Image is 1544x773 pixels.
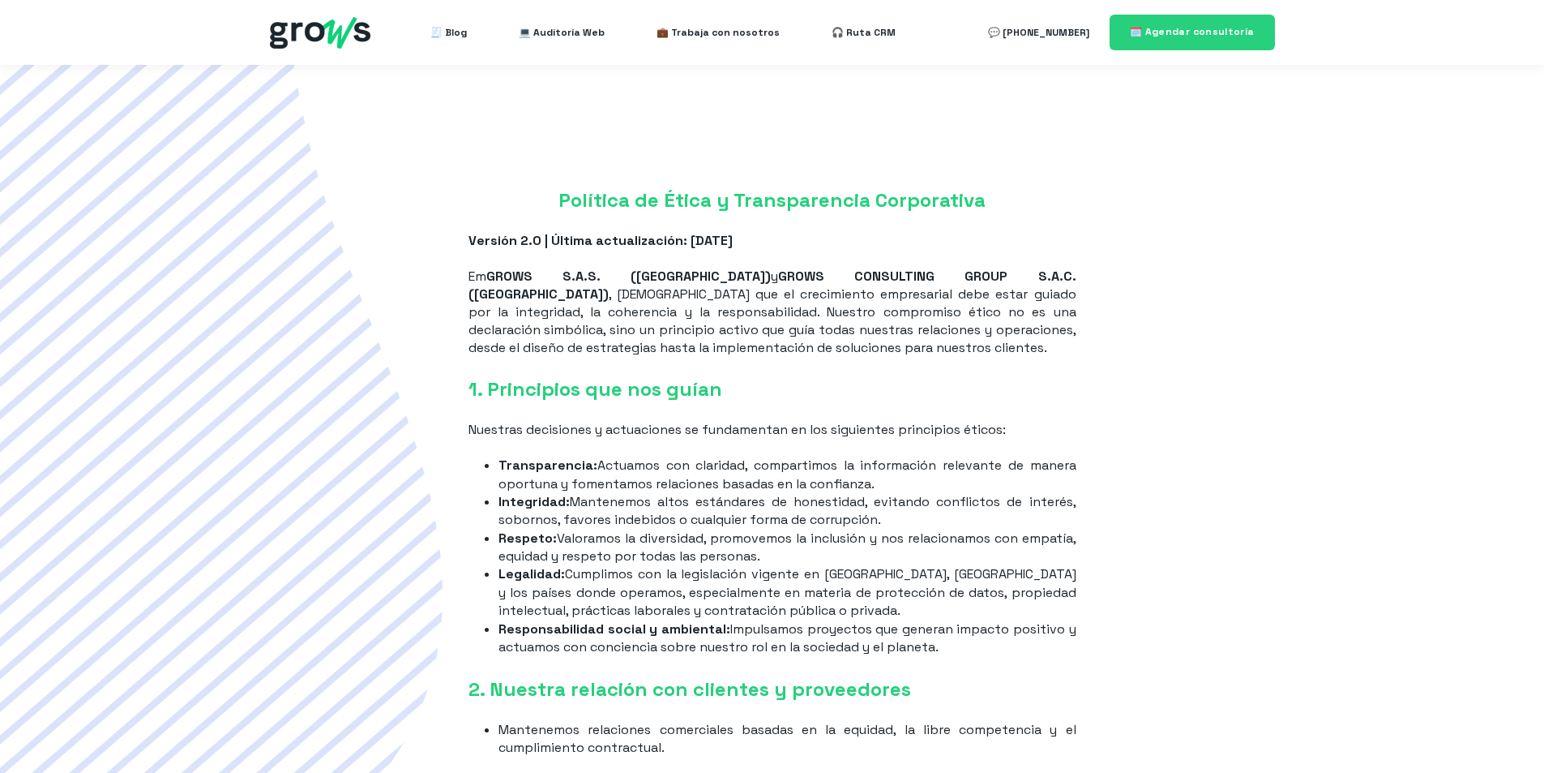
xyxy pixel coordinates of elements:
[498,621,1076,657] li: Impulsamos proyectos que generan impacto positivo y actuamos con conciencia sobre nuestro rol en ...
[1110,15,1275,49] a: 🗓️ Agendar consultoría
[498,493,1076,530] li: Mantenemos altos estándares de honestidad, evitando conflictos de interés, sobornos, favores inde...
[498,721,1076,757] p: Mantenemos relaciones comerciales basadas en la equidad, la libre competencia y el cumplimiento c...
[1130,25,1255,38] span: 🗓️ Agendar consultoría
[468,676,911,702] strong: 2. Nuestra relación con clientes y proveedores
[498,565,565,582] strong: Legalidad:
[468,268,1076,303] strong: GROWS CONSULTING GROUP S.A.C. ([GEOGRAPHIC_DATA])
[468,187,1076,214] h3: Política de Ética y Transparencia Corporativa
[498,457,597,474] strong: Transparencia:
[657,16,780,49] a: 💼 Trabaja con nosotros
[468,232,733,249] strong: Versión 2.0 | Última actualización: [DATE]
[519,16,605,49] a: 💻 Auditoría Web
[270,17,370,49] img: grows - hubspot
[498,457,1076,493] li: Actuamos con claridad, compartimos la información relevante de manera oportuna y fomentamos relac...
[498,493,570,510] strong: Integridad:
[498,530,557,547] strong: Respeto:
[468,376,722,402] strong: 1. Principios que nos guían
[486,268,771,285] strong: GROWS S.A.S. ([GEOGRAPHIC_DATA])
[498,621,730,638] strong: Responsabilidad social y ambiental:
[498,565,1076,620] li: Cumplimos con la legislación vigente en [GEOGRAPHIC_DATA], [GEOGRAPHIC_DATA] y los países donde o...
[832,16,896,49] a: 🎧 Ruta CRM
[430,16,467,49] a: 🧾 Blog
[498,530,1076,566] li: Valoramos la diversidad, promovemos la inclusión y nos relacionamos con empatía, equidad y respet...
[468,268,1076,357] p: Em y , [DEMOGRAPHIC_DATA] que el crecimiento empresarial debe estar guiado por la integridad, la ...
[468,421,1076,439] p: Nuestras decisiones y actuaciones se fundamentan en los siguientes principios éticos:
[988,16,1089,49] a: 💬 [PHONE_NUMBER]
